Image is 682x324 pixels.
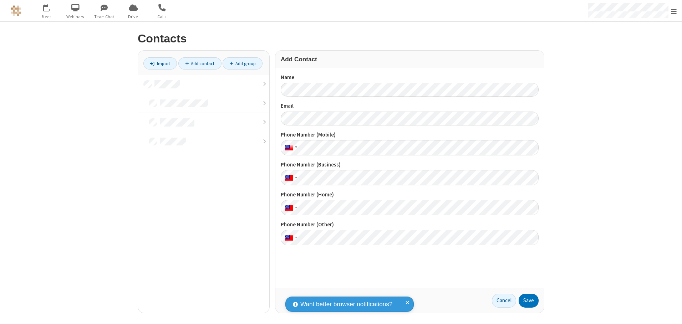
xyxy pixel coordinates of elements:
[143,57,177,70] a: Import
[300,300,392,309] span: Want better browser notifications?
[62,14,89,20] span: Webinars
[519,294,539,308] button: Save
[281,56,539,63] h3: Add Contact
[281,170,299,185] div: United States: + 1
[223,57,263,70] a: Add group
[178,57,222,70] a: Add contact
[11,5,21,16] img: QA Selenium DO NOT DELETE OR CHANGE
[120,14,147,20] span: Drive
[138,32,544,45] h2: Contacts
[281,140,299,155] div: United States: + 1
[281,131,539,139] label: Phone Number (Mobile)
[281,221,539,229] label: Phone Number (Other)
[281,191,539,199] label: Phone Number (Home)
[281,230,299,245] div: United States: + 1
[492,294,516,308] a: Cancel
[48,4,53,9] div: 1
[281,102,539,110] label: Email
[281,200,299,215] div: United States: + 1
[149,14,175,20] span: Calls
[281,161,539,169] label: Phone Number (Business)
[33,14,60,20] span: Meet
[281,73,539,82] label: Name
[91,14,118,20] span: Team Chat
